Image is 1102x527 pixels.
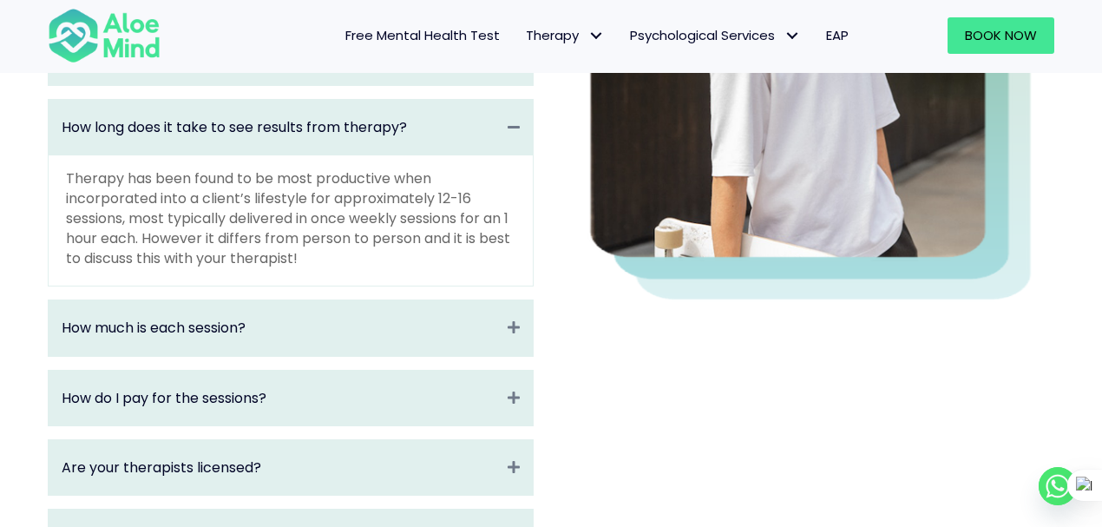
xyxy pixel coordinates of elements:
span: EAP [826,26,849,44]
i: Expand [508,388,520,408]
a: Psychological ServicesPsychological Services: submenu [617,17,813,54]
span: Therapy: submenu [583,23,608,49]
span: Psychological Services: submenu [779,23,804,49]
a: TherapyTherapy: submenu [513,17,617,54]
span: Psychological Services [630,26,800,44]
i: Collapse [508,458,520,478]
a: Whatsapp [1039,467,1077,505]
a: EAP [813,17,862,54]
a: How long does it take to see results from therapy? [62,117,499,137]
a: Book Now [948,17,1054,54]
span: Free Mental Health Test [345,26,500,44]
nav: Menu [183,17,862,54]
span: Book Now [965,26,1037,44]
p: Therapy has been found to be most productive when incorporated into a client’s lifestyle for appr... [66,168,515,269]
i: Expand [508,318,520,338]
a: Are your therapists licensed? [62,458,499,478]
img: Aloe mind Logo [48,7,161,64]
i: Collapse [508,117,520,137]
a: Free Mental Health Test [332,17,513,54]
a: How much is each session? [62,318,499,338]
a: How do I pay for the sessions? [62,388,499,408]
span: Therapy [526,26,604,44]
